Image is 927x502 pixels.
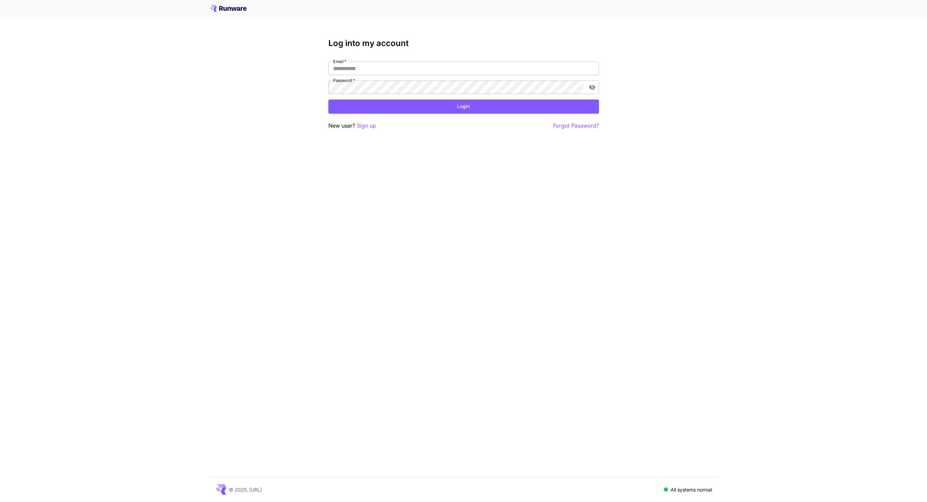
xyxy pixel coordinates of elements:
[328,39,599,48] h3: Log into my account
[357,122,376,130] button: Sign up
[553,122,599,130] button: Forgot Password?
[333,59,346,64] label: Email
[333,78,355,83] label: Password
[671,486,712,493] p: All systems normal
[229,486,262,493] p: © 2025, [URL]
[586,81,598,93] button: toggle password visibility
[328,100,599,113] button: Login
[328,122,376,130] p: New user?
